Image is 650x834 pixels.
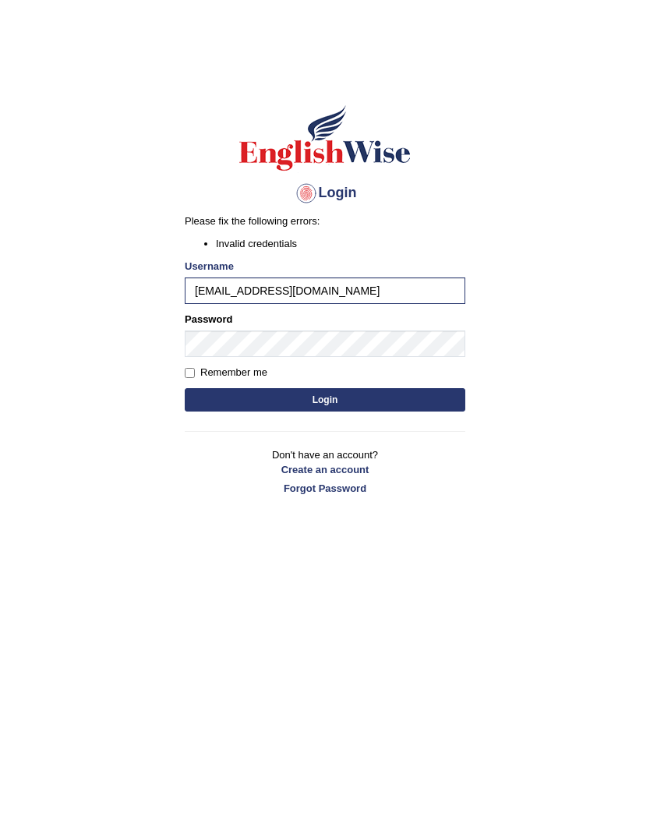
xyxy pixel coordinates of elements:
button: Login [185,388,465,412]
a: Forgot Password [185,481,465,496]
li: Invalid credentials [216,236,465,251]
label: Password [185,312,232,327]
input: Remember me [185,368,195,378]
label: Remember me [185,365,267,380]
img: Logo of English Wise sign in for intelligent practice with AI [236,103,414,173]
p: Don't have an account? [185,447,465,496]
p: Please fix the following errors: [185,214,465,228]
label: Username [185,259,234,274]
h4: Login [185,181,465,206]
a: Create an account [185,462,465,477]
